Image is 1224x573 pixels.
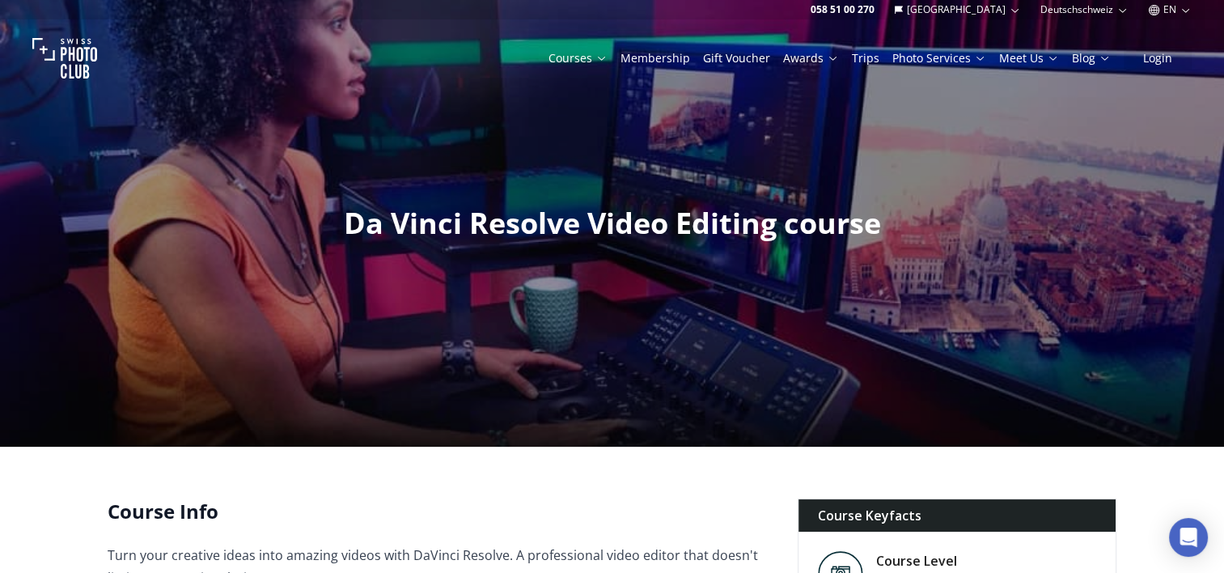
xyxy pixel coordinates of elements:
button: Login [1124,47,1192,70]
a: Membership [620,50,690,66]
button: Photo Services [886,47,993,70]
button: Trips [845,47,886,70]
a: Courses [548,50,608,66]
button: Courses [542,47,614,70]
button: Blog [1065,47,1117,70]
div: Course Keyfacts [798,499,1116,532]
button: Meet Us [993,47,1065,70]
a: Blog [1072,50,1111,66]
a: Gift Voucher [703,50,770,66]
div: Open Intercom Messenger [1169,518,1208,557]
button: Awards [777,47,845,70]
a: Trips [852,50,879,66]
img: Swiss photo club [32,26,97,91]
span: Da Vinci Resolve Video Editing course [344,203,881,243]
a: Photo Services [892,50,986,66]
a: Meet Us [999,50,1059,66]
button: Membership [614,47,697,70]
button: Gift Voucher [697,47,777,70]
h2: Course Info [108,499,772,524]
a: Awards [783,50,839,66]
div: Course Level [876,551,957,571]
a: 058 51 00 270 [811,3,875,16]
